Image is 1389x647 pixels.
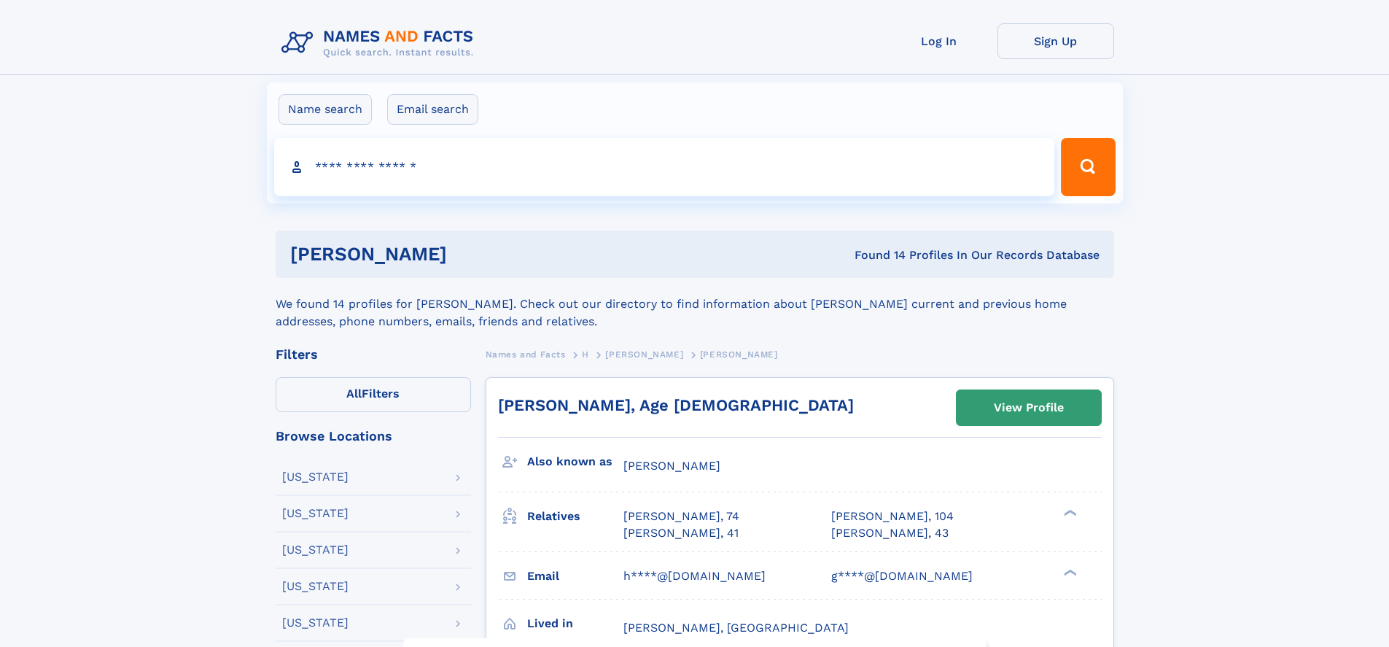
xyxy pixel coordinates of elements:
[276,23,486,63] img: Logo Names and Facts
[582,349,589,360] span: H
[700,349,778,360] span: [PERSON_NAME]
[650,247,1100,263] div: Found 14 Profiles In Our Records Database
[623,508,739,524] a: [PERSON_NAME], 74
[486,345,566,363] a: Names and Facts
[1060,508,1078,518] div: ❯
[527,611,623,636] h3: Lived in
[957,390,1101,425] a: View Profile
[831,508,954,524] a: [PERSON_NAME], 104
[282,508,349,519] div: [US_STATE]
[623,621,849,635] span: [PERSON_NAME], [GEOGRAPHIC_DATA]
[623,525,739,541] a: [PERSON_NAME], 41
[831,525,949,541] a: [PERSON_NAME], 43
[274,138,1055,196] input: search input
[279,94,372,125] label: Name search
[605,345,683,363] a: [PERSON_NAME]
[387,94,478,125] label: Email search
[276,278,1114,330] div: We found 14 profiles for [PERSON_NAME]. Check out our directory to find information about [PERSON...
[276,430,471,443] div: Browse Locations
[290,245,651,263] h1: [PERSON_NAME]
[282,544,349,556] div: [US_STATE]
[527,564,623,589] h3: Email
[498,396,854,414] a: [PERSON_NAME], Age [DEMOGRAPHIC_DATA]
[282,471,349,483] div: [US_STATE]
[346,387,362,400] span: All
[605,349,683,360] span: [PERSON_NAME]
[997,23,1114,59] a: Sign Up
[276,377,471,412] label: Filters
[282,581,349,592] div: [US_STATE]
[1061,138,1115,196] button: Search Button
[276,348,471,361] div: Filters
[582,345,589,363] a: H
[881,23,997,59] a: Log In
[623,459,720,473] span: [PERSON_NAME]
[282,617,349,629] div: [US_STATE]
[994,391,1064,425] div: View Profile
[527,449,623,474] h3: Also known as
[1060,567,1078,577] div: ❯
[527,504,623,529] h3: Relatives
